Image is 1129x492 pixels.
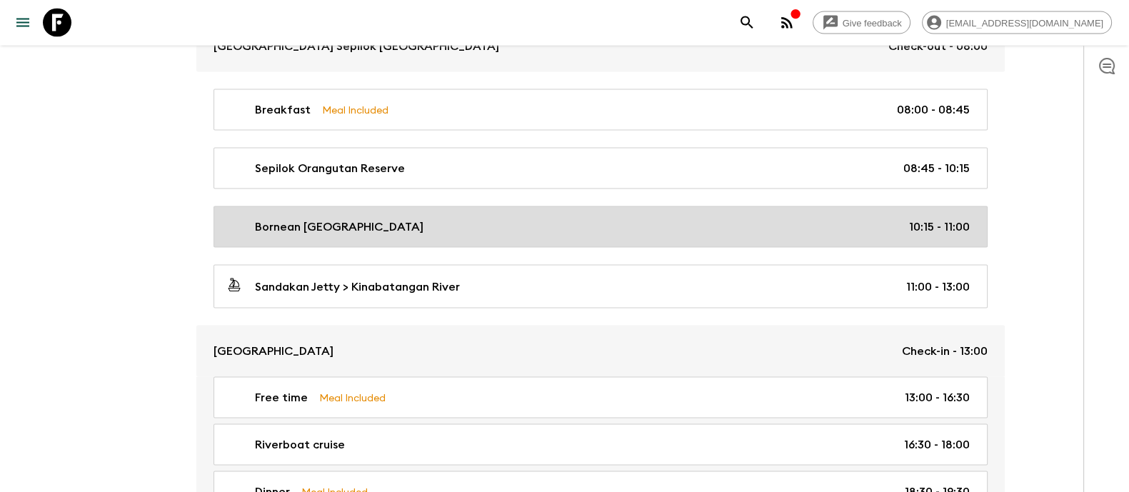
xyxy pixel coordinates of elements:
[905,389,970,406] p: 13:00 - 16:30
[922,11,1112,34] div: [EMAIL_ADDRESS][DOMAIN_NAME]
[255,278,460,296] p: Sandakan Jetty > Kinabatangan River
[835,18,910,29] span: Give feedback
[255,219,423,236] p: Bornean [GEOGRAPHIC_DATA]
[319,390,386,406] p: Meal Included
[214,424,988,466] a: Riverboat cruise16:30 - 18:00
[813,11,910,34] a: Give feedback
[214,38,499,55] p: [GEOGRAPHIC_DATA] Sepilok [GEOGRAPHIC_DATA]
[9,9,37,37] button: menu
[322,102,388,118] p: Meal Included
[214,377,988,418] a: Free timeMeal Included13:00 - 16:30
[903,160,970,177] p: 08:45 - 10:15
[214,148,988,189] a: Sepilok Orangutan Reserve08:45 - 10:15
[733,9,761,37] button: search adventures
[902,343,988,360] p: Check-in - 13:00
[214,343,333,360] p: [GEOGRAPHIC_DATA]
[255,160,405,177] p: Sepilok Orangutan Reserve
[255,436,345,453] p: Riverboat cruise
[196,326,1005,377] a: [GEOGRAPHIC_DATA]Check-in - 13:00
[888,38,988,55] p: Check-out - 08:00
[938,18,1111,29] span: [EMAIL_ADDRESS][DOMAIN_NAME]
[196,21,1005,72] a: [GEOGRAPHIC_DATA] Sepilok [GEOGRAPHIC_DATA]Check-out - 08:00
[214,89,988,131] a: BreakfastMeal Included08:00 - 08:45
[909,219,970,236] p: 10:15 - 11:00
[897,101,970,119] p: 08:00 - 08:45
[255,389,308,406] p: Free time
[906,278,970,296] p: 11:00 - 13:00
[214,265,988,308] a: Sandakan Jetty > Kinabatangan River11:00 - 13:00
[214,206,988,248] a: Bornean [GEOGRAPHIC_DATA]10:15 - 11:00
[255,101,311,119] p: Breakfast
[904,436,970,453] p: 16:30 - 18:00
